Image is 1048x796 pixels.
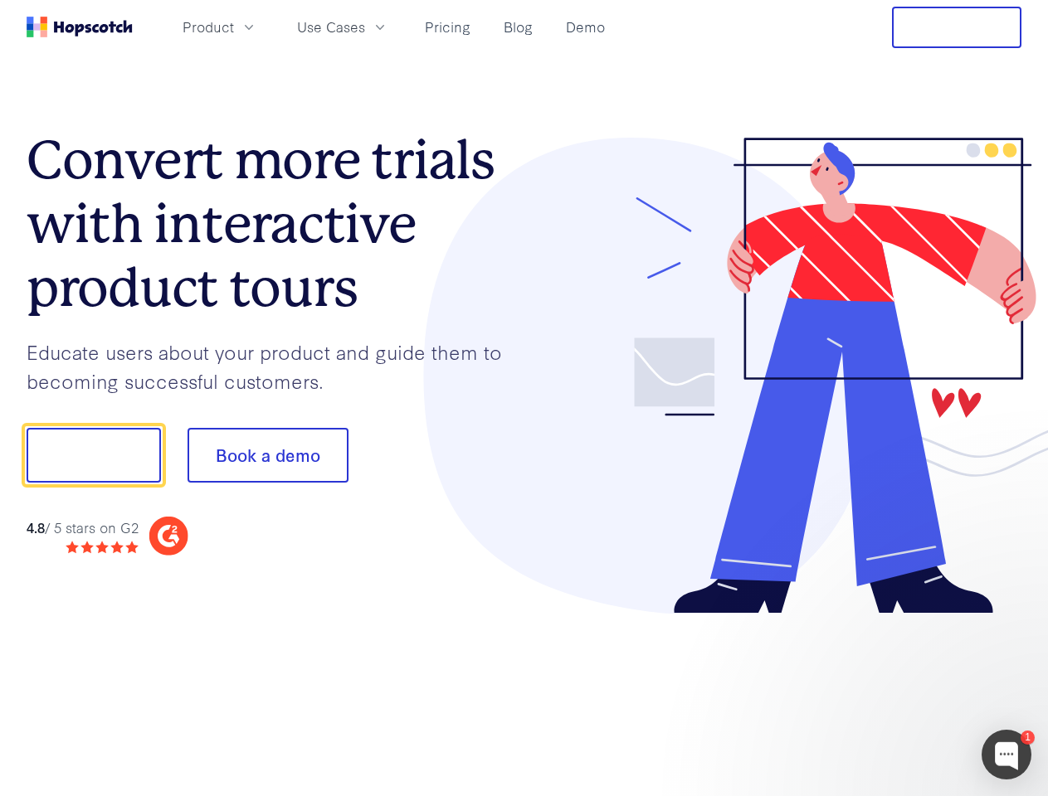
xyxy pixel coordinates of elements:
a: Demo [559,13,612,41]
a: Home [27,17,133,37]
button: Free Trial [892,7,1021,48]
button: Show me! [27,428,161,483]
div: / 5 stars on G2 [27,517,139,538]
span: Use Cases [297,17,365,37]
strong: 4.8 [27,517,45,536]
a: Blog [497,13,539,41]
button: Book a demo [188,428,349,483]
p: Educate users about your product and guide them to becoming successful customers. [27,337,524,395]
a: Pricing [418,13,477,41]
div: 1 [1021,730,1035,745]
button: Use Cases [287,13,398,41]
button: Product [173,13,267,41]
h1: Convert more trials with interactive product tours [27,129,524,319]
span: Product [183,17,234,37]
